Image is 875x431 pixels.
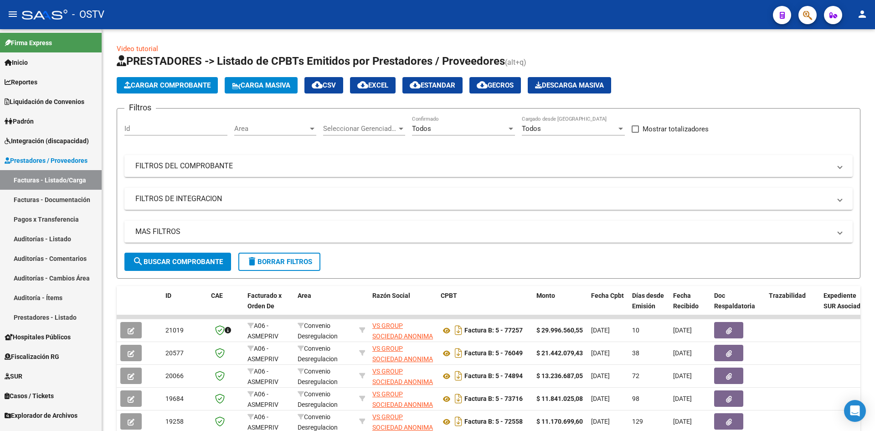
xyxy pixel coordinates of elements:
[528,77,611,93] button: Descarga Masiva
[124,101,156,114] h3: Filtros
[5,57,28,68] span: Inicio
[298,368,338,385] span: Convenio Desregulacion
[469,77,521,93] button: Gecros
[207,286,244,326] datatable-header-cell: CAE
[591,395,610,402] span: [DATE]
[820,286,870,326] datatable-header-cell: Expediente SUR Asociado
[505,58,526,67] span: (alt+q)
[133,256,144,267] mat-icon: search
[5,332,71,342] span: Hospitales Públicos
[857,9,868,20] mat-icon: person
[165,292,171,299] span: ID
[124,221,853,243] mat-expansion-panel-header: MAS FILTROS
[464,327,523,334] strong: Factura B: 5 - 77257
[591,349,610,357] span: [DATE]
[72,5,104,25] span: - OSTV
[211,292,223,299] span: CAE
[5,116,34,126] span: Padrón
[247,345,278,363] span: A06 - ASMEPRIV
[244,286,294,326] datatable-header-cell: Facturado x Orden De
[410,81,455,89] span: Estandar
[234,125,308,133] span: Area
[673,395,692,402] span: [DATE]
[124,253,231,271] button: Buscar Comprobante
[372,321,433,340] div: 30709718165
[298,413,338,431] span: Convenio Desregulacion
[477,81,514,89] span: Gecros
[357,79,368,90] mat-icon: cloud_download
[117,45,158,53] a: Video tutorial
[165,372,184,379] span: 20066
[673,327,692,334] span: [DATE]
[632,372,639,379] span: 72
[5,352,59,362] span: Fiscalización RG
[591,292,624,299] span: Fecha Cpbt
[162,286,207,326] datatable-header-cell: ID
[312,79,323,90] mat-icon: cloud_download
[372,389,433,408] div: 30709718165
[477,79,488,90] mat-icon: cloud_download
[294,286,355,326] datatable-header-cell: Area
[453,346,464,360] i: Descargar documento
[437,286,533,326] datatable-header-cell: CPBT
[522,125,541,133] span: Todos
[673,418,692,425] span: [DATE]
[298,292,311,299] span: Area
[441,292,457,299] span: CPBT
[844,400,866,422] div: Open Intercom Messenger
[323,125,397,133] span: Seleccionar Gerenciador
[117,77,218,93] button: Cargar Comprobante
[312,81,336,89] span: CSV
[536,349,583,357] strong: $ 21.442.079,43
[165,418,184,425] span: 19258
[528,77,611,93] app-download-masive: Descarga masiva de comprobantes (adjuntos)
[453,414,464,429] i: Descargar documento
[7,9,18,20] mat-icon: menu
[372,366,433,385] div: 30709718165
[673,292,699,310] span: Fecha Recibido
[135,227,831,237] mat-panel-title: MAS FILTROS
[464,395,523,403] strong: Factura B: 5 - 73716
[225,77,298,93] button: Carga Masiva
[304,77,343,93] button: CSV
[769,292,806,299] span: Trazabilidad
[357,81,388,89] span: EXCEL
[372,368,433,385] span: VS GROUP SOCIEDAD ANONIMA
[124,188,853,210] mat-expansion-panel-header: FILTROS DE INTEGRACION
[464,418,523,426] strong: Factura B: 5 - 72558
[632,327,639,334] span: 10
[765,286,820,326] datatable-header-cell: Trazabilidad
[298,322,338,340] span: Convenio Desregulacion
[350,77,396,93] button: EXCEL
[5,97,84,107] span: Liquidación de Convenios
[372,412,433,431] div: 30709718165
[632,349,639,357] span: 38
[628,286,669,326] datatable-header-cell: Días desde Emisión
[165,395,184,402] span: 19684
[824,292,864,310] span: Expediente SUR Asociado
[5,410,77,421] span: Explorador de Archivos
[632,418,643,425] span: 129
[369,286,437,326] datatable-header-cell: Razón Social
[135,194,831,204] mat-panel-title: FILTROS DE INTEGRACION
[165,327,184,334] span: 21019
[710,286,765,326] datatable-header-cell: Doc Respaldatoria
[536,418,583,425] strong: $ 11.170.699,60
[133,258,223,266] span: Buscar Comprobante
[410,79,421,90] mat-icon: cloud_download
[536,395,583,402] strong: $ 11.841.025,08
[632,395,639,402] span: 98
[464,373,523,380] strong: Factura B: 5 - 74894
[298,390,338,408] span: Convenio Desregulacion
[453,369,464,383] i: Descargar documento
[536,327,583,334] strong: $ 29.996.560,55
[5,38,52,48] span: Firma Express
[412,125,431,133] span: Todos
[453,391,464,406] i: Descargar documento
[372,345,433,363] span: VS GROUP SOCIEDAD ANONIMA
[5,371,22,381] span: SUR
[536,292,555,299] span: Monto
[247,292,282,310] span: Facturado x Orden De
[372,343,433,363] div: 30709718165
[714,292,755,310] span: Doc Respaldatoria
